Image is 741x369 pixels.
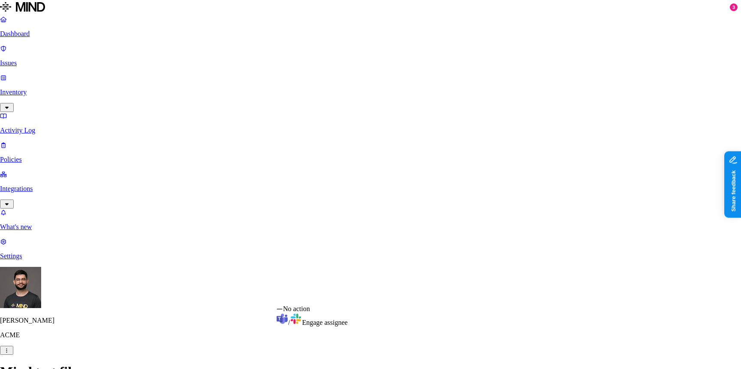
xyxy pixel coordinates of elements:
[276,313,288,325] img: microsoft-teams.svg
[288,319,290,326] span: /
[290,313,302,325] img: slack.svg
[302,319,347,326] span: Engage assignee
[283,305,310,312] span: No action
